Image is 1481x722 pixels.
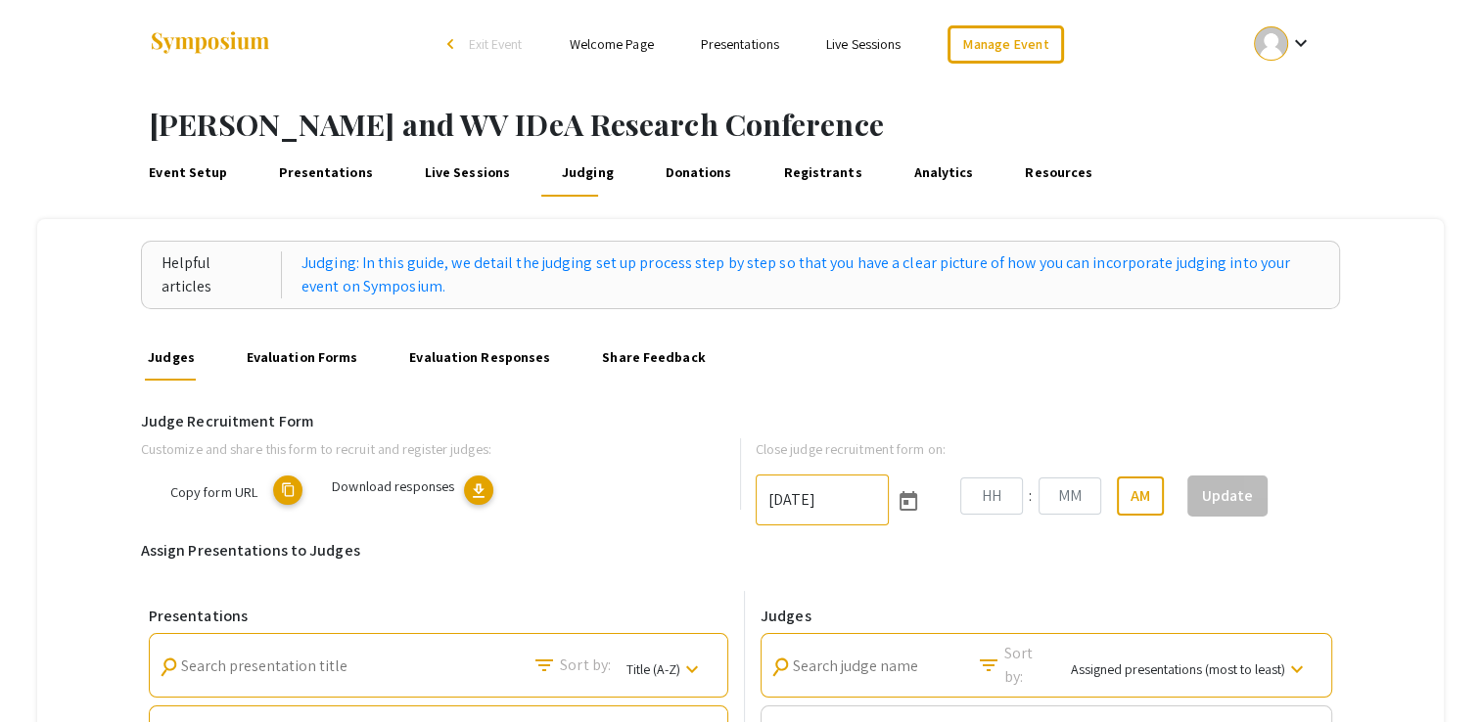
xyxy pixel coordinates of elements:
h6: Judges [761,607,1332,625]
a: Resources [1022,150,1096,197]
iframe: Chat [15,634,83,707]
button: download [464,475,493,505]
mat-icon: Search [156,654,182,681]
a: Judging [558,150,617,197]
div: arrow_back_ios [446,38,458,50]
h1: [PERSON_NAME] and WV IDeA Research Conference [149,107,1481,142]
h6: Presentations [149,607,728,625]
span: Sort by: [560,654,611,677]
button: Assigned presentations (most to least) [1055,650,1324,687]
input: Minutes [1039,477,1101,515]
span: Title (A-Z) [626,660,680,678]
label: Close judge recruitment form on: [756,438,946,460]
a: Evaluation Responses [406,334,555,381]
p: Customize and share this form to recruit and register judges: [141,438,709,460]
h6: Judge Recruitment Form [141,412,1341,430]
span: download [469,481,488,501]
span: Copy form URL [170,482,257,501]
button: Open calendar [889,480,928,519]
mat-icon: Search [532,654,556,677]
a: Welcome Page [569,35,653,53]
span: Exit Event [468,35,522,53]
a: Live Sessions [826,35,901,53]
a: Registrants [780,150,866,197]
div: : [1023,484,1039,508]
span: Assigned presentations (most to least) [1071,660,1285,678]
a: Donations [662,150,735,197]
a: Manage Event [948,25,1063,64]
img: Symposium by ForagerOne [149,30,271,57]
a: Share Feedback [598,334,709,381]
a: Analytics [910,150,977,197]
input: Hours [960,477,1023,515]
a: Presentations [701,35,779,53]
mat-icon: keyboard_arrow_down [1285,657,1309,681]
button: AM [1117,476,1164,516]
h6: Assign Presentations to Judges [141,541,1341,560]
button: Title (A-Z) [611,650,719,687]
span: Sort by: [1004,642,1055,689]
a: Judging: In this guide, we detail the judging set up process step by step so that you have a clea... [301,251,1319,298]
a: Live Sessions [421,150,514,197]
mat-icon: keyboard_arrow_down [680,657,704,681]
span: Download responses [332,476,454,495]
a: Judges [144,334,198,381]
a: Event Setup [146,150,232,197]
mat-icon: Expand account dropdown [1288,31,1312,55]
a: Evaluation Forms [243,334,361,381]
div: Helpful articles [162,251,282,298]
button: Expand account dropdown [1233,22,1332,66]
mat-icon: Search [767,654,794,681]
button: Update [1187,475,1268,517]
mat-icon: Search [977,654,1000,677]
mat-icon: copy URL [273,475,302,505]
a: Presentations [276,150,377,197]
